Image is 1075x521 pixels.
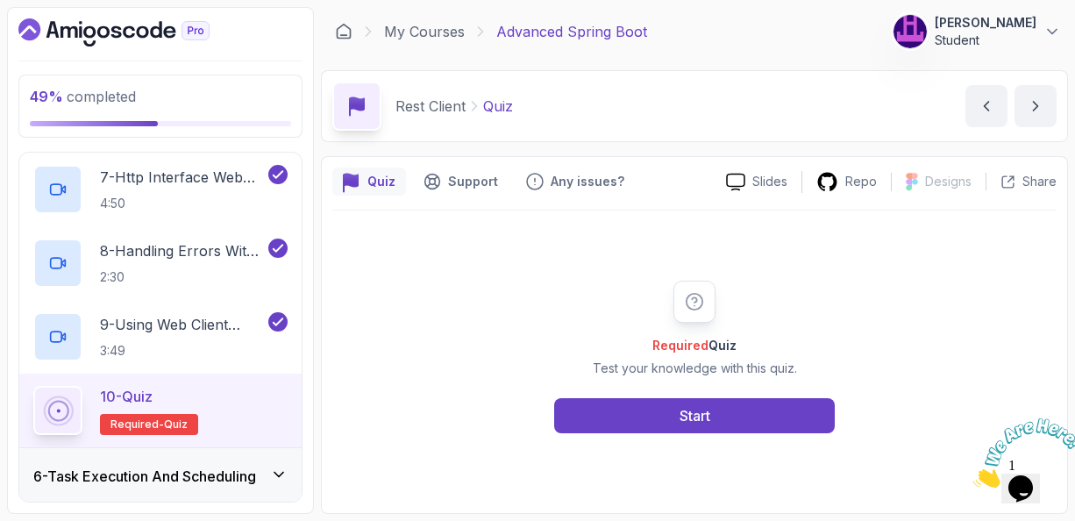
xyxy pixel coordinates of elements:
p: 8 - Handling Errors With Interface Web Client [100,240,265,261]
span: quiz [164,418,188,432]
p: Test your knowledge with this quiz. [593,360,797,377]
p: [PERSON_NAME] [935,14,1036,32]
button: previous content [965,85,1007,127]
p: 10 - Quiz [100,386,153,407]
p: Any issues? [551,173,624,190]
button: Share [986,173,1057,190]
a: Dashboard [18,18,250,46]
span: Required [652,338,708,353]
button: next content [1014,85,1057,127]
p: Repo [845,173,877,190]
p: 4:50 [100,195,265,212]
button: Support button [413,168,509,196]
button: Start [554,398,835,433]
p: 3:49 [100,342,265,360]
span: Required- [110,418,164,432]
button: quiz button [332,168,406,196]
p: Rest Client [395,96,466,117]
p: Support [448,173,498,190]
p: Slides [752,173,787,190]
p: Advanced Spring Boot [496,21,647,42]
span: completed [30,88,136,105]
iframe: chat widget [966,411,1075,495]
h3: 6 - Task Execution And Scheduling [33,466,256,487]
span: 49 % [30,88,63,105]
button: user profile image[PERSON_NAME]Student [893,14,1061,49]
p: Quiz [367,173,395,190]
h2: Quiz [593,337,797,354]
p: Quiz [483,96,513,117]
a: Slides [712,173,801,191]
img: Chat attention grabber [7,7,116,76]
button: 6-Task Execution And Scheduling [19,448,302,504]
button: 10-QuizRequired-quiz [33,386,288,435]
button: 8-Handling Errors With Interface Web Client2:30 [33,239,288,288]
p: 2:30 [100,268,265,286]
button: Feedback button [516,168,635,196]
p: 9 - Using Web Client Directly [100,314,265,335]
p: Share [1022,173,1057,190]
img: user profile image [893,15,927,48]
p: Student [935,32,1036,49]
a: My Courses [384,21,465,42]
a: Repo [802,171,891,193]
span: 1 [7,7,14,22]
a: Dashboard [335,23,352,40]
button: 7-Http Interface Web Client4:50 [33,165,288,214]
p: Designs [925,173,972,190]
button: 9-Using Web Client Directly3:49 [33,312,288,361]
p: 7 - Http Interface Web Client [100,167,265,188]
div: Start [680,405,710,426]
